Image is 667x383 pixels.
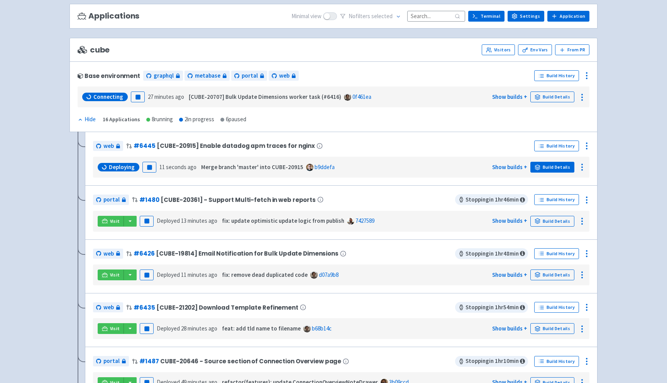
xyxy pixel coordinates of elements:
[140,269,154,280] button: Pause
[109,163,135,171] span: Deploying
[93,302,123,313] a: web
[482,44,515,55] a: Visitors
[508,11,544,22] a: Settings
[312,325,332,332] a: b68b14c
[134,303,155,312] a: #6435
[93,249,123,259] a: web
[156,304,298,311] span: [CUBE-21202] Download Template Refinement
[231,71,267,81] a: portal
[93,93,123,101] span: Connecting
[78,46,110,54] span: cube
[157,142,315,149] span: [CUBE-20915] Enable datadog apm traces for nginx
[103,115,140,124] div: 16 Applications
[530,216,574,227] a: Build Details
[110,272,120,278] span: Visit
[242,71,258,80] span: portal
[534,356,579,367] a: Build History
[181,271,217,278] time: 11 minutes ago
[455,356,528,367] span: Stopping in 1 hr 10 min
[492,163,527,171] a: Show builds +
[220,115,246,124] div: 6 paused
[134,249,154,258] a: #6426
[189,93,341,100] strong: [CUBE-20707] Bulk Update Dimensions worker task (#6416)
[319,271,339,278] a: d07a9b8
[492,217,527,224] a: Show builds +
[534,70,579,81] a: Build History
[139,196,159,204] a: #1480
[181,325,217,332] time: 28 minutes ago
[131,92,145,102] button: Pause
[279,71,289,80] span: web
[195,71,220,80] span: metabase
[110,325,120,332] span: Visit
[530,269,574,280] a: Build Details
[455,302,528,313] span: Stopping in 1 hr 54 min
[148,93,184,100] time: 27 minutes ago
[103,249,114,258] span: web
[547,11,589,22] a: Application
[157,217,217,224] span: Deployed
[98,323,124,334] a: Visit
[534,194,579,205] a: Build History
[93,356,129,366] a: portal
[140,216,154,227] button: Pause
[534,248,579,259] a: Build History
[185,71,230,81] a: metabase
[161,197,316,203] span: [CUBE-20361] - Support Multi-fetch in web reports
[78,12,139,20] h3: Applications
[455,194,528,205] span: Stopping in 1 hr 46 min
[291,12,322,21] span: Minimal view
[492,271,527,278] a: Show builds +
[555,44,589,55] button: From PR
[78,115,96,124] button: Hide
[98,216,124,227] a: Visit
[157,271,217,278] span: Deployed
[139,357,159,365] a: #1487
[201,163,303,171] strong: Merge branch 'master' into CUBE-20915
[110,218,120,224] span: Visit
[134,142,155,150] a: #6445
[530,92,574,102] a: Build Details
[157,325,217,332] span: Deployed
[78,73,140,79] div: Base environment
[352,93,371,100] a: 0f461ea
[103,303,114,312] span: web
[455,248,528,259] span: Stopping in 1 hr 48 min
[179,115,214,124] div: 2 in progress
[222,217,344,224] strong: fix: update optimistic update logic from publish
[492,325,527,332] a: Show builds +
[160,358,341,364] span: CUBE-20646 - Source section of Connection Overview page
[534,302,579,313] a: Build History
[407,11,465,21] input: Search...
[530,162,574,173] a: Build Details
[146,115,173,124] div: 8 running
[371,12,393,20] span: selected
[103,195,120,204] span: portal
[222,325,301,332] strong: feat: add tld name to filename
[492,93,527,100] a: Show builds +
[534,141,579,151] a: Build History
[356,217,374,224] a: 7427589
[181,217,217,224] time: 13 minutes ago
[93,195,129,205] a: portal
[93,141,123,151] a: web
[315,163,335,171] a: b9ddefa
[269,71,299,81] a: web
[222,271,308,278] strong: fix: remove dead duplicated code
[140,323,154,334] button: Pause
[98,269,124,280] a: Visit
[142,162,156,173] button: Pause
[103,357,120,366] span: portal
[156,250,338,257] span: [CUBE-19814] Email Notification for Bulk Update Dimensions
[159,163,196,171] time: 11 seconds ago
[530,323,574,334] a: Build Details
[154,71,174,80] span: graphql
[518,44,552,55] a: Env Vars
[103,142,114,151] span: web
[143,71,183,81] a: graphql
[349,12,393,21] span: No filter s
[468,11,504,22] a: Terminal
